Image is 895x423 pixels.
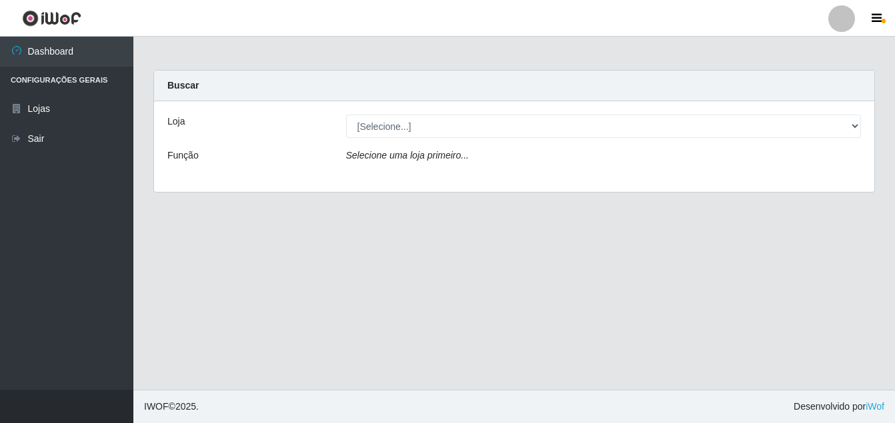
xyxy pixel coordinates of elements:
label: Função [167,149,199,163]
span: © 2025 . [144,400,199,414]
span: IWOF [144,401,169,412]
strong: Buscar [167,80,199,91]
i: Selecione uma loja primeiro... [346,150,469,161]
label: Loja [167,115,185,129]
a: iWof [866,401,884,412]
img: CoreUI Logo [22,10,81,27]
span: Desenvolvido por [794,400,884,414]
